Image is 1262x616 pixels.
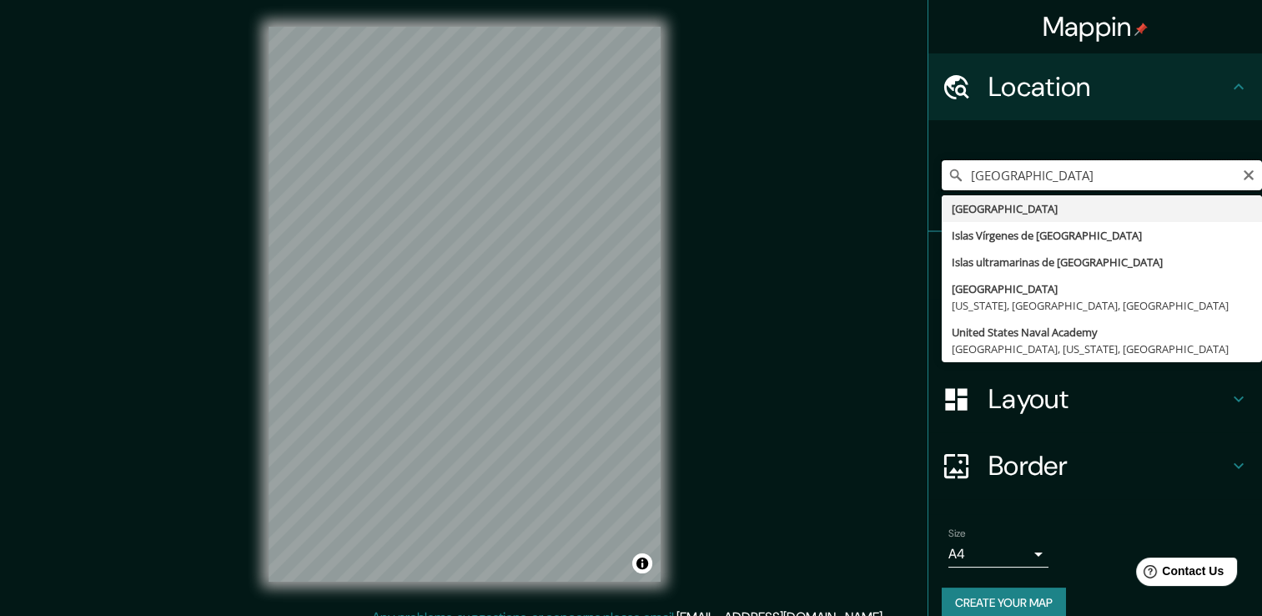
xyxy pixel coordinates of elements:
[952,297,1252,314] div: [US_STATE], [GEOGRAPHIC_DATA], [GEOGRAPHIC_DATA]
[1114,551,1244,598] iframe: Help widget launcher
[928,53,1262,120] div: Location
[952,341,1252,357] div: [GEOGRAPHIC_DATA], [US_STATE], [GEOGRAPHIC_DATA]
[988,70,1229,104] h4: Location
[1043,10,1149,43] h4: Mappin
[952,280,1252,297] div: [GEOGRAPHIC_DATA]
[1242,166,1255,182] button: Clear
[928,366,1262,432] div: Layout
[952,254,1252,270] div: Islas ultramarinas de [GEOGRAPHIC_DATA]
[269,27,661,582] canvas: Map
[928,232,1262,299] div: Pins
[952,200,1252,217] div: [GEOGRAPHIC_DATA]
[988,382,1229,416] h4: Layout
[1134,23,1148,36] img: pin-icon.png
[948,541,1048,568] div: A4
[988,449,1229,482] h4: Border
[942,160,1262,190] input: Pick your city or area
[928,299,1262,366] div: Style
[948,527,966,541] label: Size
[928,432,1262,499] div: Border
[952,324,1252,341] div: United States Naval Academy
[632,553,652,573] button: Toggle attribution
[952,227,1252,244] div: Islas Vírgenes de [GEOGRAPHIC_DATA]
